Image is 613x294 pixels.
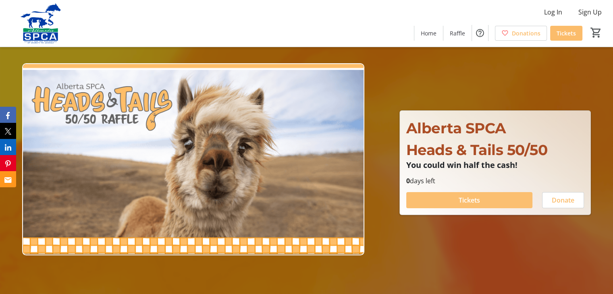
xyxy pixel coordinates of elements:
button: Cart [589,25,603,40]
span: Sign Up [578,7,602,17]
span: Donations [512,29,540,37]
img: Alberta SPCA's Logo [5,3,77,43]
img: Campaign CTA Media Photo [22,63,364,256]
a: Home [414,26,443,41]
span: Tickets [557,29,576,37]
span: Heads & Tails 50/50 [406,141,548,159]
button: Tickets [406,192,532,208]
a: Raffle [443,26,472,41]
button: Help [472,25,488,41]
span: Home [421,29,436,37]
span: Log In [544,7,562,17]
a: Donations [495,26,547,41]
a: Tickets [550,26,582,41]
button: Log In [538,6,569,19]
span: 0 [406,176,410,185]
button: Donate [542,192,584,208]
span: Alberta SPCA [406,119,506,137]
p: days left [406,176,584,186]
span: Tickets [459,195,480,205]
p: You could win half the cash! [406,161,584,170]
span: Donate [552,195,574,205]
button: Sign Up [572,6,608,19]
span: Raffle [450,29,465,37]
